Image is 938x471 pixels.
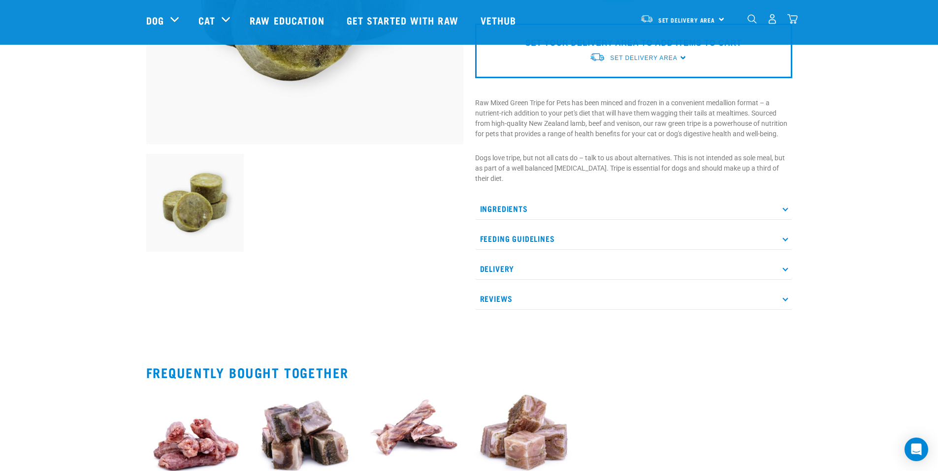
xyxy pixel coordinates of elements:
div: Open Intercom Messenger [905,438,928,461]
img: van-moving.png [640,14,653,23]
a: Cat [198,13,215,28]
p: Feeding Guidelines [475,228,792,250]
img: Mixed Green Tripe [146,154,244,252]
p: Reviews [475,288,792,310]
img: user.png [767,14,777,24]
span: Set Delivery Area [610,55,677,61]
img: home-icon-1@2x.png [747,14,757,24]
p: Delivery [475,258,792,280]
a: Raw Education [240,0,336,40]
p: Ingredients [475,198,792,220]
h2: Frequently bought together [146,365,792,380]
span: Set Delivery Area [658,18,715,22]
img: van-moving.png [589,52,605,62]
a: Vethub [471,0,529,40]
a: Dog [146,13,164,28]
img: home-icon@2x.png [787,14,798,24]
p: Dogs love tripe, but not all cats do – talk to us about alternatives. This is not intended as sol... [475,153,792,184]
p: Raw Mixed Green Tripe for Pets has been minced and frozen in a convenient medallion format – a nu... [475,98,792,139]
a: Get started with Raw [337,0,471,40]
